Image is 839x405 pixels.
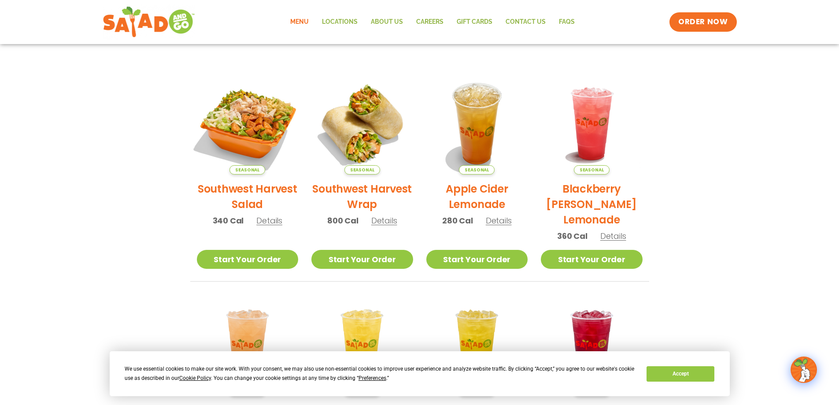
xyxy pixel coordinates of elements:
span: Cookie Policy [179,375,211,381]
span: Details [256,215,282,226]
span: 340 Cal [213,215,244,227]
img: Product photo for Apple Cider Lemonade [426,73,528,175]
a: Start Your Order [311,250,413,269]
img: Product photo for Blackberry Bramble Lemonade [541,73,643,175]
a: ORDER NOW [669,12,736,32]
a: FAQs [552,12,581,32]
span: Preferences [359,375,386,381]
span: Seasonal [229,165,265,175]
span: 280 Cal [442,215,473,227]
h2: Southwest Harvest Salad [197,181,299,212]
img: Product photo for Summer Stone Fruit Lemonade [197,295,299,397]
a: Start Your Order [426,250,528,269]
button: Accept [647,366,714,382]
a: Contact Us [499,12,552,32]
img: Product photo for Sunkissed Yuzu Lemonade [311,295,413,397]
img: Product photo for Southwest Harvest Wrap [311,73,413,175]
span: 800 Cal [327,215,359,227]
span: Details [371,215,397,226]
img: wpChatIcon [791,357,816,382]
span: Seasonal [459,165,495,175]
span: Details [600,230,626,242]
span: 360 Cal [557,230,588,242]
a: About Us [364,12,410,32]
img: new-SAG-logo-768×292 [103,4,196,40]
nav: Menu [284,12,581,32]
h2: Blackberry [PERSON_NAME] Lemonade [541,181,643,227]
span: Seasonal [344,165,380,175]
span: Seasonal [574,165,610,175]
img: Product photo for Black Cherry Orchard Lemonade [541,295,643,397]
a: Start Your Order [197,250,299,269]
div: We use essential cookies to make our site work. With your consent, we may also use non-essential ... [125,364,636,383]
a: Start Your Order [541,250,643,269]
img: Product photo for Southwest Harvest Salad [188,64,307,183]
h2: Southwest Harvest Wrap [311,181,413,212]
img: Product photo for Mango Grove Lemonade [426,295,528,397]
a: GIFT CARDS [450,12,499,32]
a: Careers [410,12,450,32]
a: Locations [315,12,364,32]
span: ORDER NOW [678,17,728,27]
div: Cookie Consent Prompt [110,351,730,396]
h2: Apple Cider Lemonade [426,181,528,212]
a: Menu [284,12,315,32]
span: Details [486,215,512,226]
